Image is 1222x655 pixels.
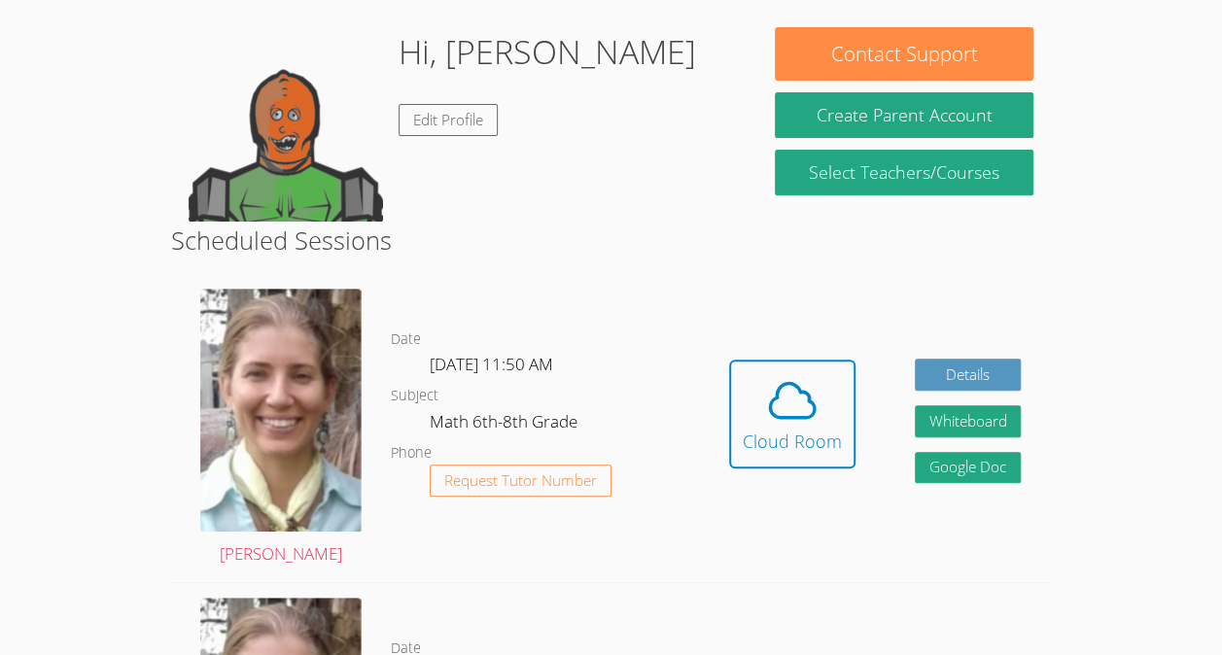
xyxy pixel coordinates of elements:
[391,441,432,465] dt: Phone
[915,359,1022,391] a: Details
[444,473,597,488] span: Request Tutor Number
[391,384,438,408] dt: Subject
[200,289,362,531] img: Screenshot%202024-09-06%20202226%20-%20Cropped.png
[399,104,498,136] a: Edit Profile
[775,92,1032,138] button: Create Parent Account
[430,408,581,441] dd: Math 6th-8th Grade
[729,360,855,468] button: Cloud Room
[915,405,1022,437] button: Whiteboard
[399,27,696,77] h1: Hi, [PERSON_NAME]
[200,289,362,568] a: [PERSON_NAME]
[915,452,1022,484] a: Google Doc
[775,27,1032,81] button: Contact Support
[430,465,611,497] button: Request Tutor Number
[189,27,383,222] img: default.png
[775,150,1032,195] a: Select Teachers/Courses
[391,327,421,352] dt: Date
[430,353,553,375] span: [DATE] 11:50 AM
[171,222,1051,259] h2: Scheduled Sessions
[743,428,842,455] div: Cloud Room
